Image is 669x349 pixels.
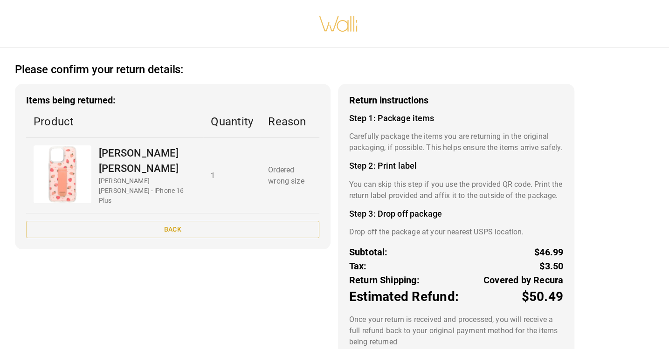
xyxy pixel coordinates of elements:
[539,259,563,273] p: $3.50
[349,161,563,171] h4: Step 2: Print label
[521,287,563,307] p: $50.49
[99,145,196,176] p: [PERSON_NAME] [PERSON_NAME]
[349,95,563,106] h3: Return instructions
[349,209,563,219] h4: Step 3: Drop off package
[211,113,253,130] p: Quantity
[26,95,319,106] h3: Items being returned:
[26,221,319,238] button: Back
[349,314,563,348] p: Once your return is received and processed, you will receive a full refund back to your original ...
[349,245,388,259] p: Subtotal:
[349,287,459,307] p: Estimated Refund:
[534,245,563,259] p: $46.99
[15,63,183,76] h2: Please confirm your return details:
[318,4,359,44] img: walli-inc.myshopify.com
[349,113,563,123] h4: Step 1: Package items
[268,113,311,130] p: Reason
[349,226,563,238] p: Drop off the package at your nearest USPS location.
[349,179,563,201] p: You can skip this step if you use the provided QR code. Print the return label provided and affix...
[34,113,196,130] p: Product
[211,170,253,181] p: 1
[349,131,563,153] p: Carefully package the items you are returning in the original packaging, if possible. This helps ...
[349,273,420,287] p: Return Shipping:
[349,259,367,273] p: Tax:
[99,176,196,205] p: [PERSON_NAME] [PERSON_NAME] - iPhone 16 Plus
[483,273,563,287] p: Covered by Recura
[268,164,311,187] p: Ordered wrong size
